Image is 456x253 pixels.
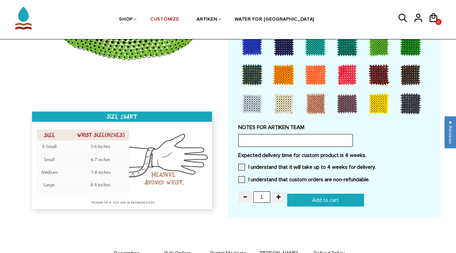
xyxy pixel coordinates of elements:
div: Rose Gold [302,90,332,117]
span: 0 [435,18,442,26]
div: Maroon [365,61,395,88]
a: CUSTOMIZE [150,2,179,37]
div: Light Green [365,32,395,59]
div: Dark Blue [270,32,300,59]
label: I understand that custom orders are non-refundable. [238,176,370,183]
div: Peacock [238,61,269,88]
div: Purple Rain [333,90,364,117]
a: ARTIKEN [196,2,217,37]
a: 0 [435,19,442,25]
img: size_chart_new.png [26,106,220,218]
div: Red [333,61,364,88]
div: Light Orange [270,61,300,88]
label: I understand that it will take up to 4 weeks for delivery. [238,164,376,170]
a: WATER FOR [GEOGRAPHIC_DATA] [235,2,314,37]
label: Expected delivery time for custom product is 4 weeks. [238,152,430,159]
div: Teal [333,32,364,59]
div: Turquoise [302,32,332,59]
input: Add to cart [287,194,364,207]
div: Kenya Green [397,32,427,59]
div: Cream [270,90,300,117]
div: Orange [302,61,332,88]
div: Bush Blue [238,32,269,59]
div: Baby Blue [238,90,269,117]
a: SHOP [119,2,133,37]
div: Brown [397,61,427,88]
div: Steel [397,90,427,117]
label: NOTES FOR ARTIKEN TEAM [238,124,430,131]
div: Click to open Judge.me floating reviews tab [445,116,456,148]
div: Yellow [365,90,395,117]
